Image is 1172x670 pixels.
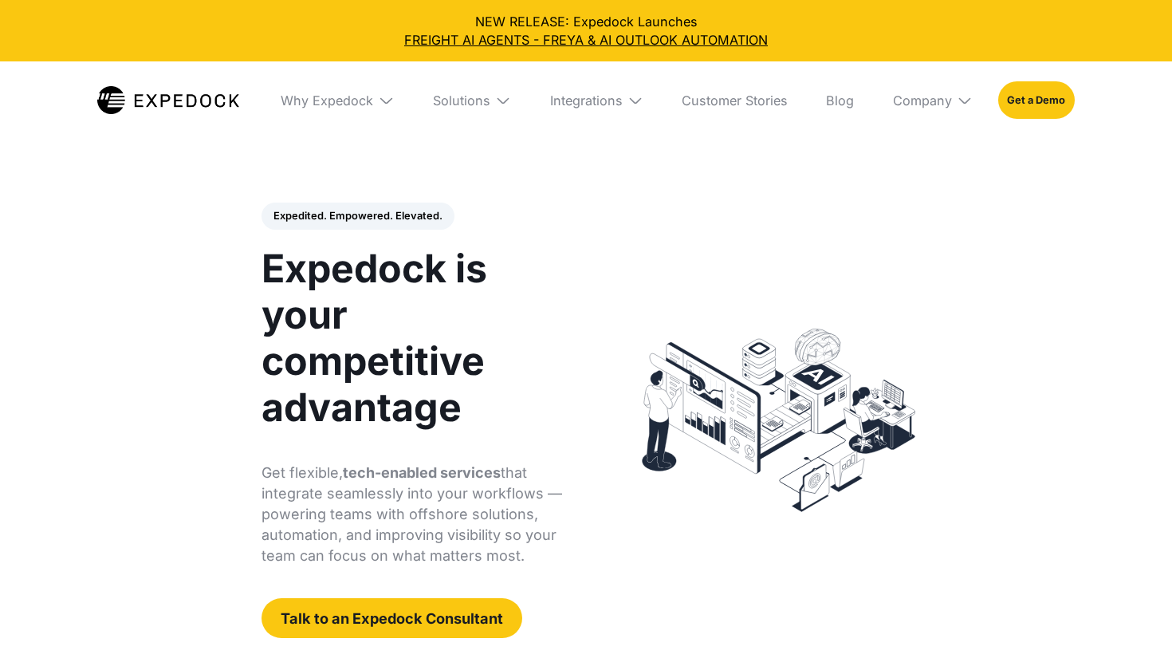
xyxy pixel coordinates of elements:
[813,61,867,139] a: Blog
[281,93,373,108] div: Why Expedock
[433,93,490,108] div: Solutions
[13,31,1159,49] a: FREIGHT AI AGENTS - FREYA & AI OUTLOOK AUTOMATION
[550,93,623,108] div: Integrations
[262,463,569,566] p: Get flexible, that integrate seamlessly into your workflows — powering teams with offshore soluti...
[262,246,569,431] h1: Expedock is your competitive advantage
[343,464,501,481] strong: tech-enabled services
[669,61,800,139] a: Customer Stories
[262,598,522,638] a: Talk to an Expedock Consultant
[893,93,952,108] div: Company
[13,13,1159,49] div: NEW RELEASE: Expedock Launches
[998,81,1075,119] a: Get a Demo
